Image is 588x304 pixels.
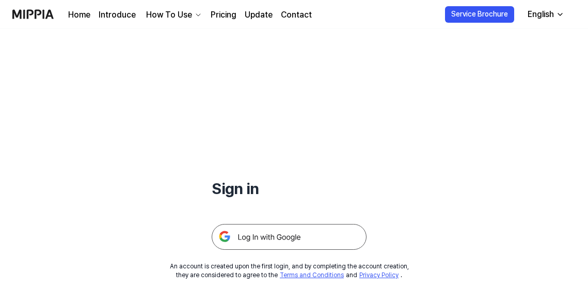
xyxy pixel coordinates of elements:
a: Privacy Policy [359,271,399,279]
button: Service Brochure [445,6,514,23]
a: Home [68,9,90,21]
a: Pricing [211,9,236,21]
a: Introduce [99,9,136,21]
h1: Sign in [212,178,367,199]
a: Update [245,9,273,21]
img: 구글 로그인 버튼 [212,224,367,250]
button: How To Use [144,9,202,21]
div: English [526,8,556,21]
a: Terms and Conditions [280,271,344,279]
button: English [519,4,570,25]
a: Contact [281,9,312,21]
div: An account is created upon the first login, and by completing the account creation, they are cons... [170,262,409,280]
div: How To Use [144,9,194,21]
